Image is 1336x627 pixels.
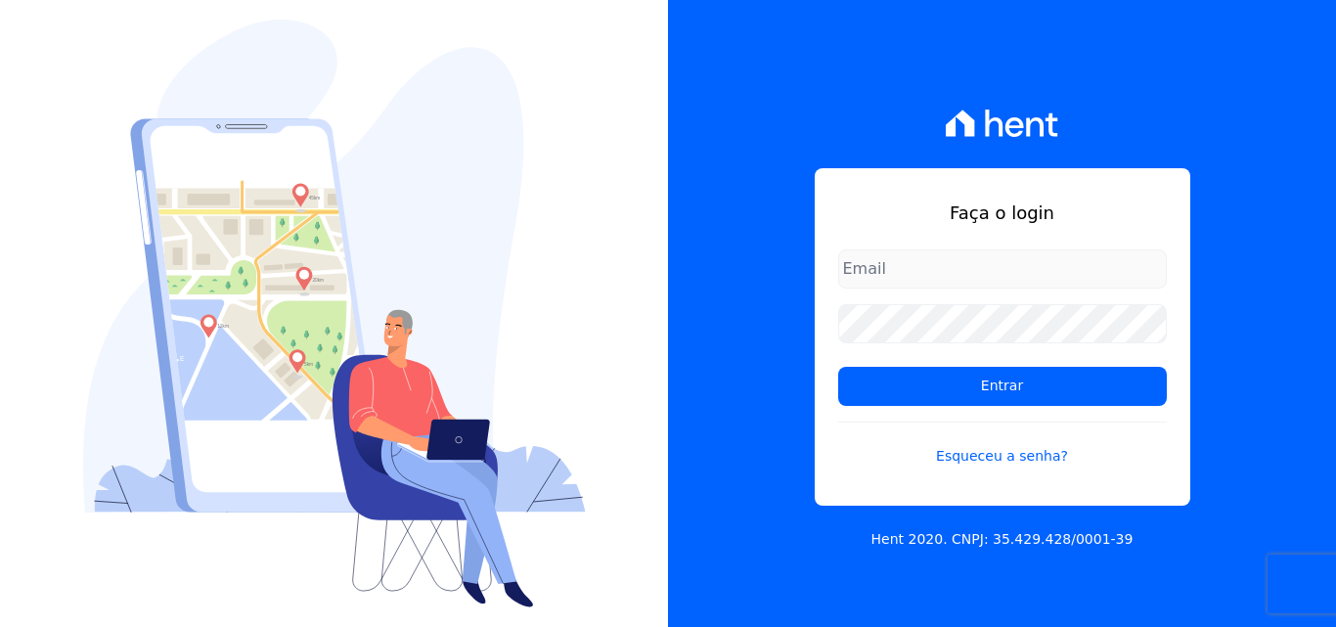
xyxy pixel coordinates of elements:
input: Email [838,249,1167,289]
h1: Faça o login [838,200,1167,226]
a: Esqueceu a senha? [838,422,1167,467]
img: Login [83,20,586,607]
input: Entrar [838,367,1167,406]
p: Hent 2020. CNPJ: 35.429.428/0001-39 [871,529,1134,550]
